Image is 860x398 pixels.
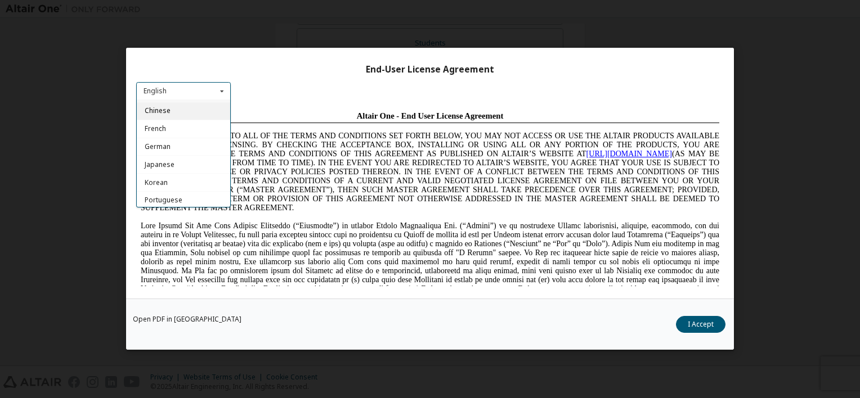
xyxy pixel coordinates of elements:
div: English [144,88,167,94]
span: Chinese [145,106,171,116]
div: End-User License Agreement [136,64,724,75]
a: [URL][DOMAIN_NAME] [450,43,536,51]
a: Open PDF in [GEOGRAPHIC_DATA] [133,316,241,323]
span: German [145,142,171,152]
span: Altair One - End User License Agreement [221,4,368,13]
span: IF YOU DO NOT AGREE TO ALL OF THE TERMS AND CONDITIONS SET FORTH BELOW, YOU MAY NOT ACCESS OR USE... [5,25,583,105]
button: I Accept [676,316,725,333]
span: Japanese [145,160,174,170]
span: French [145,124,166,134]
span: Korean [145,178,168,187]
span: Lore Ipsumd Sit Ame Cons Adipisc Elitseddo (“Eiusmodte”) in utlabor Etdolo Magnaaliqua Eni. (“Adm... [5,115,583,195]
span: Portuguese [145,196,182,205]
